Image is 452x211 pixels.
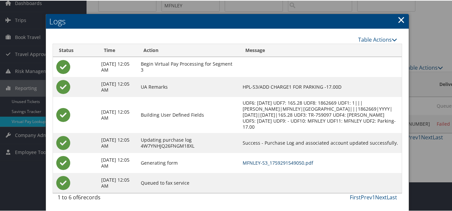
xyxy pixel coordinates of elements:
[98,76,137,96] td: [DATE] 12:05 AM
[98,152,137,172] td: [DATE] 12:05 AM
[397,12,405,26] a: Close
[358,35,397,43] a: Table Actions
[137,43,240,56] th: Action: activate to sort column ascending
[137,172,240,192] td: Queued to fax service
[98,43,137,56] th: Time: activate to sort column ascending
[243,159,313,165] a: MFNLEY-S3_1759291549050.pdf
[350,193,361,200] a: First
[387,193,397,200] a: Last
[137,132,240,152] td: Updating purchase log 4W7YNHJQ26FNGM18XL
[53,43,98,56] th: Status: activate to sort column ascending
[239,43,402,56] th: Message: activate to sort column ascending
[137,76,240,96] td: UA Remarks
[78,193,81,200] span: 6
[137,56,240,76] td: Begin Virtual Pay Processing for Segment 3
[361,193,372,200] a: Prev
[239,96,402,132] td: UDF6: [DATE] UDF7: 165.28 UDF8: 1862669 UDF1: 1|||[PERSON_NAME]|MFNLEY|[GEOGRAPHIC_DATA]|||186266...
[98,56,137,76] td: [DATE] 12:05 AM
[46,13,409,28] h2: Logs
[98,132,137,152] td: [DATE] 12:05 AM
[58,193,135,204] div: 1 to 6 of records
[372,193,375,200] a: 1
[137,96,240,132] td: Building User Defined Fields
[375,193,387,200] a: Next
[98,172,137,192] td: [DATE] 12:05 AM
[98,96,137,132] td: [DATE] 12:05 AM
[239,76,402,96] td: HPL-S3/ADD CHARGE1 FOR PARKING -17.00D
[239,132,402,152] td: Success - Purchase Log and associated account updated successfully.
[137,152,240,172] td: Generating form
